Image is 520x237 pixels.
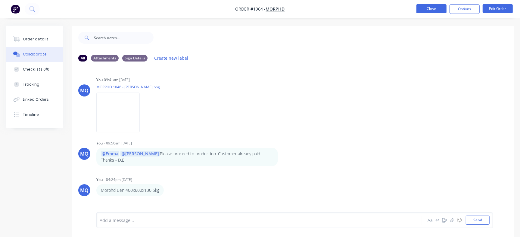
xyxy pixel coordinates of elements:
button: ☺ [456,216,463,224]
div: All [78,55,87,62]
button: Linked Orders [6,92,63,107]
div: Tracking [23,82,39,87]
a: MORPHD [266,6,285,12]
div: You [96,141,103,146]
div: Attachments [91,55,119,62]
button: Edit Order [483,4,513,13]
button: Tracking [6,77,63,92]
button: Order details [6,32,63,47]
div: - 04:24pm [DATE] [104,177,132,182]
img: Factory [11,5,20,14]
button: Collaborate [6,47,63,62]
button: Options [450,4,480,14]
span: @Emma [101,151,119,156]
button: Aa [427,216,434,224]
div: MQ [80,150,89,157]
button: Timeline [6,107,63,122]
p: MORPHD 1046 - [PERSON_NAME].png [96,84,160,90]
div: MQ [80,87,89,94]
button: Send [466,216,490,225]
button: Checklists 0/0 [6,62,63,77]
p: Please proceed to production. Customer already paid. Thanks - D.E [101,151,273,163]
div: Order details [23,36,48,42]
div: Collaborate [23,52,47,57]
p: Morphd Ben 400x600x130 5kg [101,187,159,193]
input: Search notes... [94,32,154,44]
div: You [96,177,103,182]
button: Create new label [151,54,191,62]
span: @[PERSON_NAME] [120,151,160,156]
div: Checklists 0/0 [23,67,49,72]
button: Close [416,4,447,13]
div: Sign Details [122,55,148,62]
div: You [96,77,103,83]
span: Order #1964 - [235,6,266,12]
div: Linked Orders [23,97,49,102]
div: MQ [80,187,89,194]
div: Timeline [23,112,39,117]
button: @ [434,216,441,224]
div: - 09:56am [DATE] [104,141,132,146]
div: 09:41am [DATE] [104,77,130,83]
